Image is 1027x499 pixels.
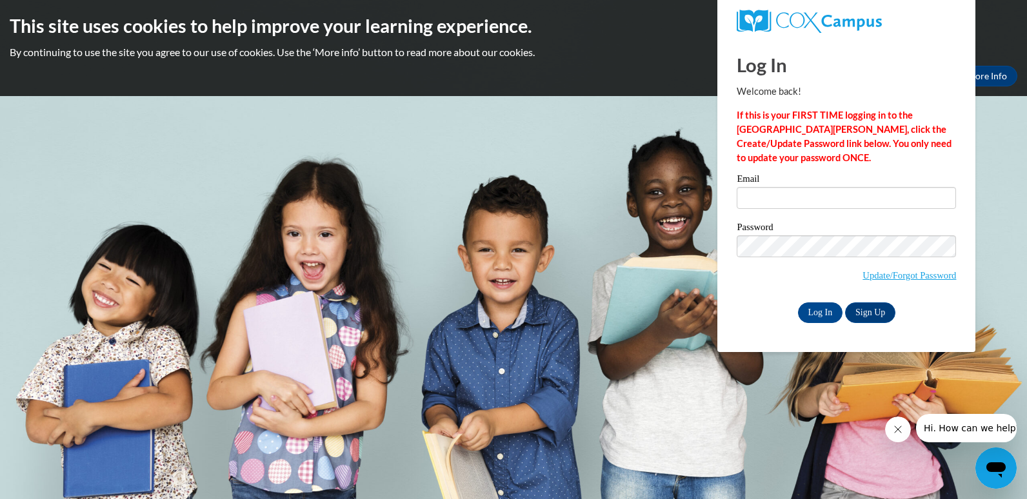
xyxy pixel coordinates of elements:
iframe: Message from company [916,414,1017,442]
p: Welcome back! [737,84,956,99]
iframe: Button to launch messaging window [975,447,1017,489]
h2: This site uses cookies to help improve your learning experience. [10,13,1017,39]
iframe: Close message [885,416,911,442]
img: COX Campus [737,10,881,33]
input: Log In [798,302,843,323]
strong: If this is your FIRST TIME logging in to the [GEOGRAPHIC_DATA][PERSON_NAME], click the Create/Upd... [737,110,952,163]
a: Sign Up [845,302,895,323]
span: Hi. How can we help? [8,9,105,19]
a: COX Campus [737,10,956,33]
p: By continuing to use the site you agree to our use of cookies. Use the ‘More info’ button to read... [10,45,1017,59]
label: Password [737,222,956,235]
h1: Log In [737,52,956,78]
a: More Info [957,66,1017,86]
a: Update/Forgot Password [862,270,956,280]
label: Email [737,174,956,187]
